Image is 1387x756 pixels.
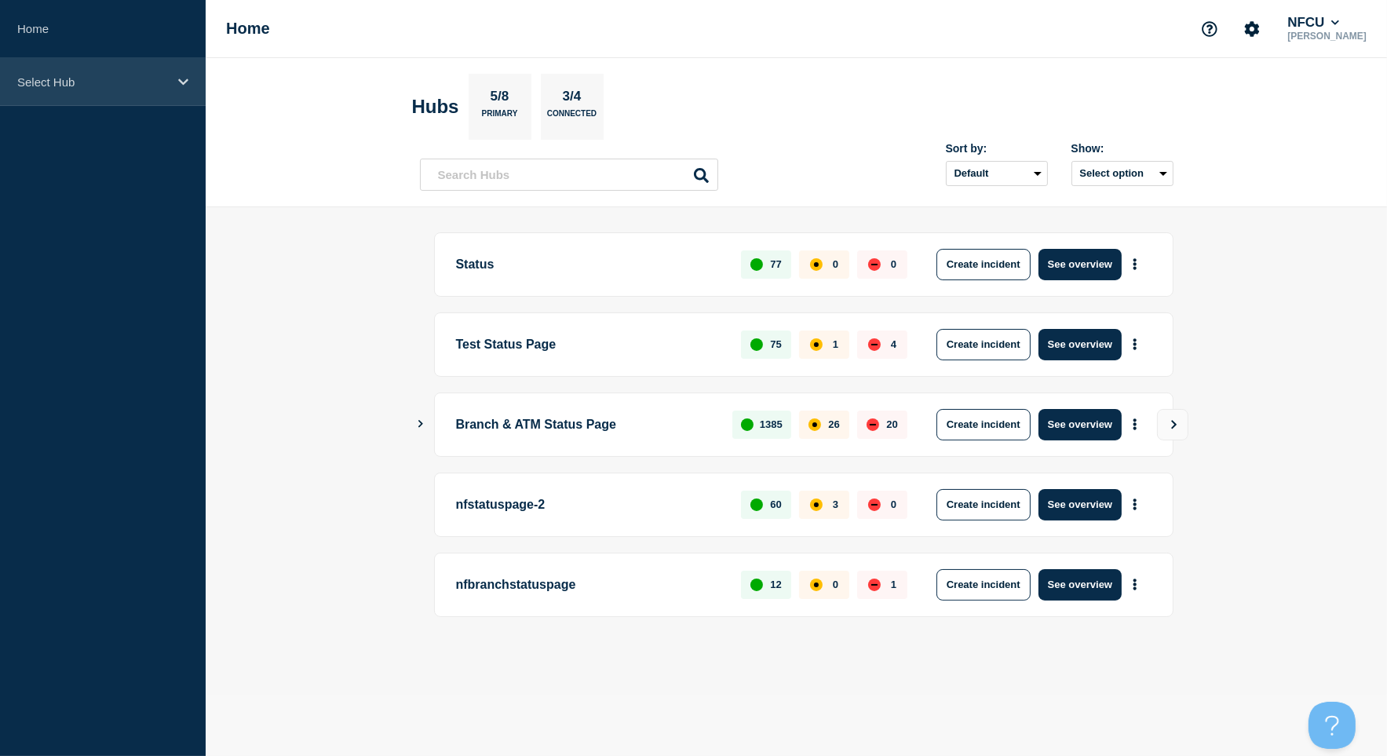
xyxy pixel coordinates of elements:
[891,258,896,270] p: 0
[412,96,459,118] h2: Hubs
[1193,13,1226,46] button: Support
[1125,250,1145,279] button: More actions
[1125,570,1145,599] button: More actions
[420,159,718,191] input: Search Hubs
[456,249,724,280] p: Status
[456,489,724,520] p: nfstatuspage-2
[17,75,168,89] p: Select Hub
[484,89,515,109] p: 5/8
[1284,31,1370,42] p: [PERSON_NAME]
[833,499,838,510] p: 3
[226,20,270,38] h1: Home
[833,579,838,590] p: 0
[936,329,1031,360] button: Create incident
[750,579,763,591] div: up
[1236,13,1268,46] button: Account settings
[1038,249,1122,280] button: See overview
[456,329,724,360] p: Test Status Page
[868,338,881,351] div: down
[1284,15,1342,31] button: NFCU
[891,499,896,510] p: 0
[936,569,1031,601] button: Create incident
[1071,161,1173,186] button: Select option
[828,418,839,430] p: 26
[1125,410,1145,439] button: More actions
[833,258,838,270] p: 0
[868,499,881,511] div: down
[770,258,781,270] p: 77
[770,579,781,590] p: 12
[1309,702,1356,749] iframe: Help Scout Beacon - Open
[1038,489,1122,520] button: See overview
[810,499,823,511] div: affected
[868,258,881,271] div: down
[810,579,823,591] div: affected
[741,418,754,431] div: up
[1038,329,1122,360] button: See overview
[750,258,763,271] div: up
[936,249,1031,280] button: Create incident
[867,418,879,431] div: down
[833,338,838,350] p: 1
[547,109,597,126] p: Connected
[1125,490,1145,519] button: More actions
[808,418,821,431] div: affected
[770,338,781,350] p: 75
[810,338,823,351] div: affected
[1157,409,1188,440] button: View
[1125,330,1145,359] button: More actions
[482,109,518,126] p: Primary
[891,579,896,590] p: 1
[1038,569,1122,601] button: See overview
[946,161,1048,186] select: Sort by
[750,499,763,511] div: up
[760,418,783,430] p: 1385
[936,409,1031,440] button: Create incident
[868,579,881,591] div: down
[936,489,1031,520] button: Create incident
[946,142,1048,155] div: Sort by:
[557,89,587,109] p: 3/4
[810,258,823,271] div: affected
[891,338,896,350] p: 4
[770,499,781,510] p: 60
[750,338,763,351] div: up
[456,409,715,440] p: Branch & ATM Status Page
[456,569,724,601] p: nfbranchstatuspage
[417,418,425,430] button: Show Connected Hubs
[1038,409,1122,440] button: See overview
[886,418,897,430] p: 20
[1071,142,1173,155] div: Show:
